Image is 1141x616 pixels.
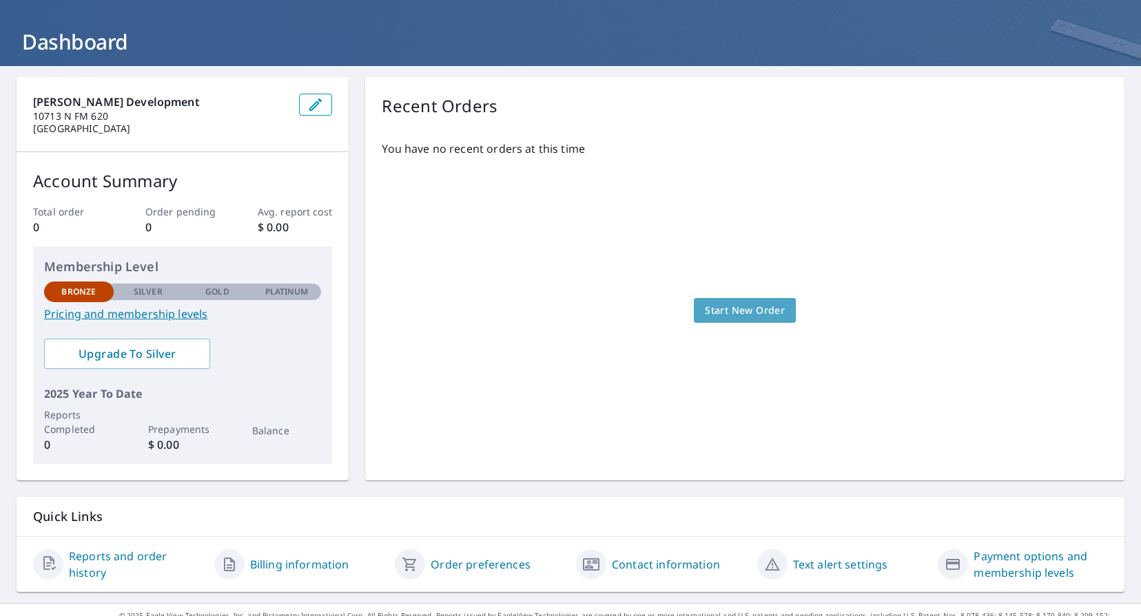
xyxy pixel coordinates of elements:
[44,436,114,453] p: 0
[44,339,210,369] a: Upgrade To Silver
[44,257,321,276] p: Membership Level
[694,298,796,323] a: Start New Order
[33,204,108,219] p: Total order
[145,219,220,235] p: 0
[382,94,497,118] p: Recent Orders
[382,140,1108,157] p: You have no recent orders at this time
[33,508,1108,525] p: Quick Links
[258,204,333,219] p: Avg. report cost
[44,407,114,436] p: Reports Completed
[145,204,220,219] p: Order pending
[134,286,163,298] p: Silver
[69,548,203,581] a: Reports and order history
[33,219,108,235] p: 0
[33,94,288,110] p: [PERSON_NAME] Development
[55,346,199,361] span: Upgrade To Silver
[33,123,288,135] p: [GEOGRAPHIC_DATA]
[612,556,720,573] a: Contact information
[33,110,288,123] p: 10713 N FM 620
[148,422,218,436] p: Prepayments
[431,556,531,573] a: Order preferences
[250,556,349,573] a: Billing information
[33,169,332,193] p: Account Summary
[205,286,229,298] p: Gold
[148,436,218,453] p: $ 0.00
[258,219,333,235] p: $ 0.00
[705,302,785,319] span: Start New Order
[17,28,1124,56] h1: Dashboard
[793,556,888,573] a: Text alert settings
[974,548,1108,581] a: Payment options and membership levels
[252,423,322,438] p: Balance
[265,286,309,298] p: Platinum
[61,286,96,298] p: Bronze
[44,306,321,322] a: Pricing and membership levels
[44,385,321,402] p: 2025 Year To Date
